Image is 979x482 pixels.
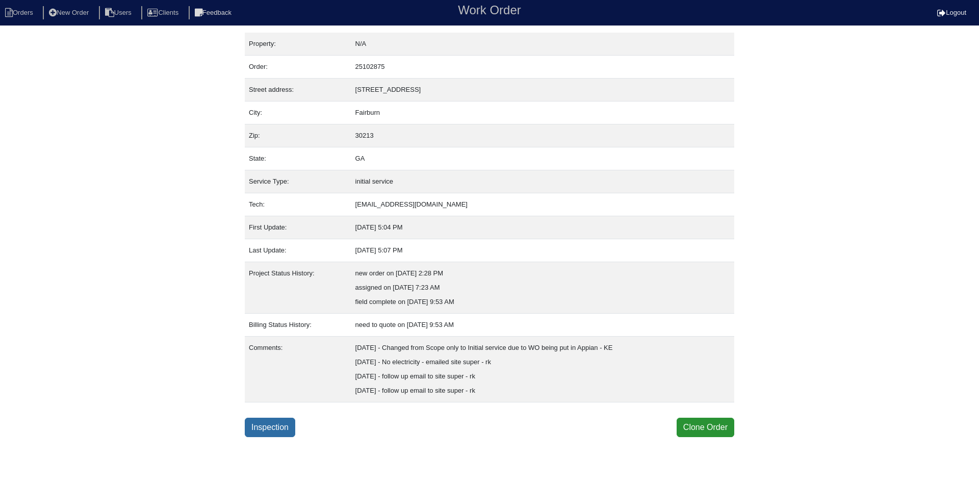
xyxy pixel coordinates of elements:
[245,102,351,124] td: City:
[189,6,240,20] li: Feedback
[245,56,351,79] td: Order:
[99,9,140,16] a: Users
[245,33,351,56] td: Property:
[245,337,351,402] td: Comments:
[355,295,730,309] div: field complete on [DATE] 9:53 AM
[141,6,187,20] li: Clients
[351,170,734,193] td: initial service
[245,170,351,193] td: Service Type:
[245,193,351,216] td: Tech:
[245,418,295,437] a: Inspection
[245,239,351,262] td: Last Update:
[677,418,734,437] button: Clone Order
[351,216,734,239] td: [DATE] 5:04 PM
[43,6,97,20] li: New Order
[351,124,734,147] td: 30213
[351,337,734,402] td: [DATE] - Changed from Scope only to Initial service due to WO being put in Appian - KE [DATE] - N...
[43,9,97,16] a: New Order
[245,314,351,337] td: Billing Status History:
[351,239,734,262] td: [DATE] 5:07 PM
[245,79,351,102] td: Street address:
[245,124,351,147] td: Zip:
[99,6,140,20] li: Users
[355,266,730,281] div: new order on [DATE] 2:28 PM
[937,9,966,16] a: Logout
[351,33,734,56] td: N/A
[245,147,351,170] td: State:
[245,216,351,239] td: First Update:
[355,281,730,295] div: assigned on [DATE] 7:23 AM
[351,56,734,79] td: 25102875
[351,102,734,124] td: Fairburn
[245,262,351,314] td: Project Status History:
[355,318,730,332] div: need to quote on [DATE] 9:53 AM
[141,9,187,16] a: Clients
[351,193,734,216] td: [EMAIL_ADDRESS][DOMAIN_NAME]
[351,147,734,170] td: GA
[351,79,734,102] td: [STREET_ADDRESS]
